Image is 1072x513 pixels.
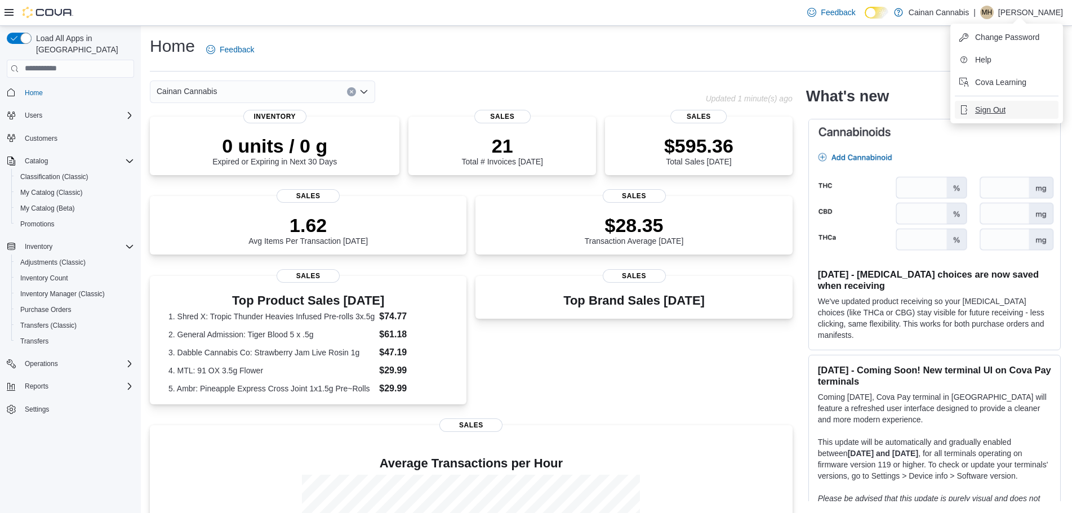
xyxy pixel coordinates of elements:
p: 0 units / 0 g [212,135,337,157]
button: Help [955,51,1058,69]
dt: 5. Ambr: Pineapple Express Cross Joint 1x1.5g Pre~Rolls [168,383,375,394]
a: Home [20,86,47,100]
button: Cova Learning [955,73,1058,91]
button: Purchase Orders [11,302,139,318]
span: Catalog [25,157,48,166]
span: Purchase Orders [20,305,72,314]
a: Inventory Count [16,271,73,285]
div: Total # Invoices [DATE] [462,135,543,166]
button: Operations [2,356,139,372]
span: Sales [474,110,531,123]
span: Inventory [243,110,306,123]
span: Operations [20,357,134,371]
span: Operations [25,359,58,368]
span: Promotions [16,217,134,231]
button: Catalog [2,153,139,169]
a: Inventory Manager (Classic) [16,287,109,301]
span: Sales [671,110,727,123]
a: Transfers [16,334,53,348]
span: My Catalog (Classic) [20,188,83,197]
h3: [DATE] - Coming Soon! New terminal UI on Cova Pay terminals [818,364,1051,387]
dd: $61.18 [379,328,448,341]
span: Customers [20,131,134,145]
span: Reports [25,382,48,391]
button: Users [2,108,139,123]
button: Promotions [11,216,139,232]
span: Transfers (Classic) [16,319,134,332]
span: Sales [277,269,340,283]
span: Adjustments (Classic) [20,258,86,267]
span: Feedback [220,44,254,55]
button: Inventory Count [11,270,139,286]
span: Sign Out [975,104,1006,115]
a: Purchase Orders [16,303,76,316]
button: Reports [20,380,53,393]
span: Classification (Classic) [20,172,88,181]
button: Home [2,84,139,101]
a: My Catalog (Classic) [16,186,87,199]
span: Help [975,54,991,65]
button: Open list of options [359,87,368,96]
span: Purchase Orders [16,303,134,316]
dd: $74.77 [379,310,448,323]
p: Coming [DATE], Cova Pay terminal in [GEOGRAPHIC_DATA] will feature a refreshed user interface des... [818,391,1051,425]
span: Inventory [25,242,52,251]
strong: [DATE] and [DATE] [848,449,918,458]
div: Michelle Hodgson [980,6,994,19]
a: My Catalog (Beta) [16,202,79,215]
button: My Catalog (Beta) [11,200,139,216]
p: 1.62 [248,214,368,237]
span: Adjustments (Classic) [16,256,134,269]
p: $28.35 [585,214,684,237]
span: Catalog [20,154,134,168]
button: Operations [20,357,63,371]
button: Reports [2,378,139,394]
p: [PERSON_NAME] [998,6,1063,19]
span: MH [982,6,993,19]
h4: Average Transactions per Hour [159,457,784,470]
dt: 1. Shred X: Tropic Thunder Heavies Infused Pre-rolls 3x.5g [168,311,375,322]
span: Change Password [975,32,1039,43]
p: We've updated product receiving so your [MEDICAL_DATA] choices (like THCa or CBG) stay visible fo... [818,296,1051,341]
button: Inventory Manager (Classic) [11,286,139,302]
span: Transfers [16,334,134,348]
span: Inventory Count [20,274,68,283]
button: Inventory [20,240,57,253]
div: Total Sales [DATE] [664,135,733,166]
span: Inventory [20,240,134,253]
p: | [973,6,976,19]
span: Transfers [20,337,48,346]
span: Reports [20,380,134,393]
div: Avg Items Per Transaction [DATE] [248,214,368,246]
h3: Top Product Sales [DATE] [168,294,448,307]
span: Transfers (Classic) [20,321,77,330]
button: Classification (Classic) [11,169,139,185]
span: Sales [603,269,666,283]
button: Adjustments (Classic) [11,255,139,270]
span: Users [20,109,134,122]
h2: What's new [806,87,889,105]
a: Feedback [803,1,860,24]
img: Cova [23,7,73,18]
a: Customers [20,132,62,145]
input: Dark Mode [865,7,888,19]
dt: 4. MTL: 91 OX 3.5g Flower [168,365,375,376]
button: Inventory [2,239,139,255]
h3: [DATE] - [MEDICAL_DATA] choices are now saved when receiving [818,269,1051,291]
a: Promotions [16,217,59,231]
span: Cainan Cannabis [157,84,217,98]
span: Users [25,111,42,120]
span: My Catalog (Beta) [20,204,75,213]
button: Transfers [11,333,139,349]
button: Sign Out [955,101,1058,119]
dt: 2. General Admission: Tiger Blood 5 x .5g [168,329,375,340]
span: Promotions [20,220,55,229]
dd: $29.99 [379,382,448,395]
h3: Top Brand Sales [DATE] [563,294,705,307]
p: Cainan Cannabis [909,6,969,19]
span: Inventory Count [16,271,134,285]
a: Adjustments (Classic) [16,256,90,269]
button: Change Password [955,28,1058,46]
span: Inventory Manager (Classic) [20,289,105,298]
